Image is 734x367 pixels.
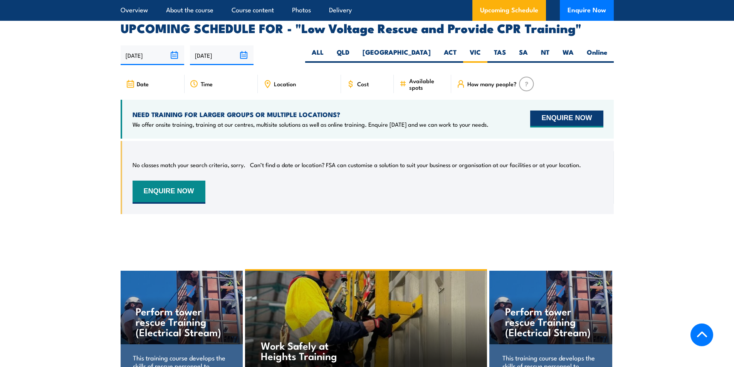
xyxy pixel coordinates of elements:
p: We offer onsite training, training at our centres, multisite solutions as well as online training... [133,121,489,128]
label: [GEOGRAPHIC_DATA] [356,48,437,63]
label: NT [534,48,556,63]
span: How many people? [467,80,517,87]
p: Can’t find a date or location? FSA can customise a solution to suit your business or organisation... [250,161,581,169]
label: WA [556,48,580,63]
button: ENQUIRE NOW [133,181,205,204]
label: SA [512,48,534,63]
label: TAS [487,48,512,63]
h2: UPCOMING SCHEDULE FOR - "Low Voltage Rescue and Provide CPR Training" [121,22,614,33]
input: To date [190,45,254,65]
label: QLD [330,48,356,63]
button: ENQUIRE NOW [530,111,603,127]
span: Cost [357,80,369,87]
label: ALL [305,48,330,63]
span: Available spots [409,77,446,90]
label: VIC [463,48,487,63]
h4: Perform tower rescue Training (Electrical Stream) [136,306,227,337]
h4: Work Safely at Heights Training [261,340,351,361]
h4: Perform tower rescue Training (Electrical Stream) [505,306,596,337]
span: Location [274,80,296,87]
input: From date [121,45,184,65]
label: ACT [437,48,463,63]
h4: NEED TRAINING FOR LARGER GROUPS OR MULTIPLE LOCATIONS? [133,110,489,119]
span: Date [137,80,149,87]
p: No classes match your search criteria, sorry. [133,161,245,169]
label: Online [580,48,614,63]
span: Time [201,80,213,87]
